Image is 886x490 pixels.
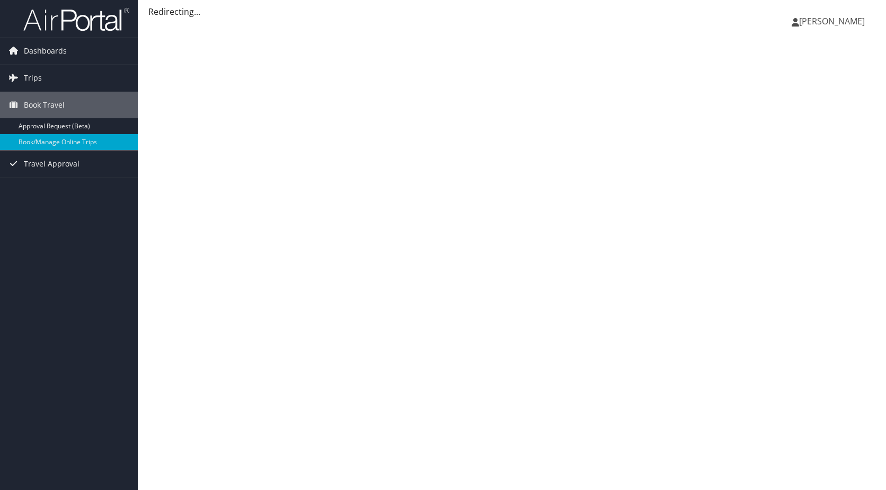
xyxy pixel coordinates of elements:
img: airportal-logo.png [23,7,129,32]
span: Dashboards [24,38,67,64]
span: Trips [24,65,42,91]
a: [PERSON_NAME] [792,5,875,37]
span: Book Travel [24,92,65,118]
span: [PERSON_NAME] [799,15,865,27]
span: Travel Approval [24,151,79,177]
div: Redirecting... [148,5,875,18]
